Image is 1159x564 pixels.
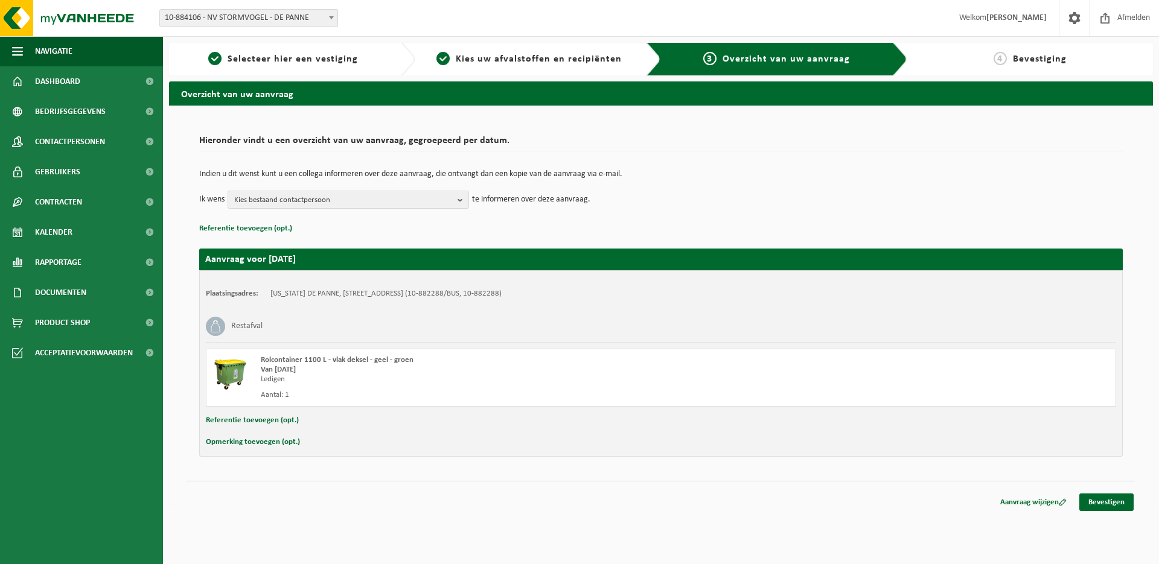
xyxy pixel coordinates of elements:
[991,493,1076,511] a: Aanvraag wijzigen
[35,308,90,338] span: Product Shop
[472,191,590,209] p: te informeren over deze aanvraag.
[35,127,105,157] span: Contactpersonen
[35,187,82,217] span: Contracten
[261,375,709,384] div: Ledigen
[723,54,850,64] span: Overzicht van uw aanvraag
[234,191,453,209] span: Kies bestaand contactpersoon
[169,81,1153,105] h2: Overzicht van uw aanvraag
[205,255,296,264] strong: Aanvraag voor [DATE]
[1013,54,1067,64] span: Bevestiging
[199,191,225,209] p: Ik wens
[35,66,80,97] span: Dashboard
[35,217,72,247] span: Kalender
[206,290,258,297] strong: Plaatsingsadres:
[228,191,469,209] button: Kies bestaand contactpersoon
[994,52,1007,65] span: 4
[228,54,358,64] span: Selecteer hier een vestiging
[261,356,413,364] span: Rolcontainer 1100 L - vlak deksel - geel - groen
[175,52,391,66] a: 1Selecteer hier een vestiging
[206,413,299,428] button: Referentie toevoegen (opt.)
[35,36,72,66] span: Navigatie
[206,434,300,450] button: Opmerking toevoegen (opt.)
[436,52,450,65] span: 2
[703,52,717,65] span: 3
[199,136,1123,152] h2: Hieronder vindt u een overzicht van uw aanvraag, gegroepeerd per datum.
[159,9,338,27] span: 10-884106 - NV STORMVOGEL - DE PANNE
[6,537,202,564] iframe: chat widget
[261,366,296,373] strong: Van [DATE]
[208,52,222,65] span: 1
[35,247,81,277] span: Rapportage
[35,338,133,368] span: Acceptatievoorwaarden
[1079,493,1134,511] a: Bevestigen
[456,54,622,64] span: Kies uw afvalstoffen en recipiënten
[199,170,1123,179] p: Indien u dit wenst kunt u een collega informeren over deze aanvraag, die ontvangt dan een kopie v...
[35,157,80,187] span: Gebruikers
[160,10,337,27] span: 10-884106 - NV STORMVOGEL - DE PANNE
[35,97,106,127] span: Bedrijfsgegevens
[270,289,502,299] td: [US_STATE] DE PANNE, [STREET_ADDRESS] (10-882288/BUS, 10-882288)
[261,390,709,400] div: Aantal: 1
[199,221,292,236] button: Referentie toevoegen (opt.)
[986,13,1047,22] strong: [PERSON_NAME]
[231,317,263,336] h3: Restafval
[421,52,637,66] a: 2Kies uw afvalstoffen en recipiënten
[35,277,86,308] span: Documenten
[212,355,249,391] img: WB-1100-HPE-GN-50.png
